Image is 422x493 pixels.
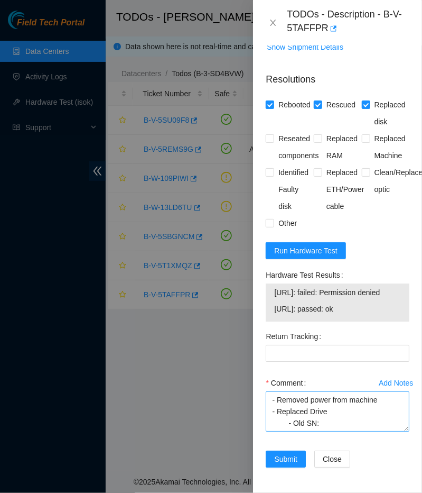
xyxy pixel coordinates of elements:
[269,19,277,27] span: close
[370,130,410,164] span: Replaced Machine
[322,164,369,215] span: Replaced ETH/Power cable
[274,215,301,232] span: Other
[266,267,347,284] label: Hardware Test Results
[266,39,344,56] button: Show Shipment Details
[379,379,413,387] div: Add Notes
[266,375,310,391] label: Comment
[274,287,401,298] span: [URL]: failed: Permission denied
[266,345,409,362] input: Return Tracking
[267,41,343,53] span: Show Shipment Details
[266,18,280,28] button: Close
[323,453,342,465] span: Close
[274,96,315,113] span: Rebooted
[274,164,314,215] span: Identified Faulty disk
[274,303,401,315] span: [URL]: passed: ok
[314,451,350,468] button: Close
[274,453,297,465] span: Submit
[274,245,337,257] span: Run Hardware Test
[274,130,323,164] span: Reseated components
[322,130,362,164] span: Replaced RAM
[378,375,414,391] button: Add Notes
[287,8,409,37] div: TODOs - Description - B-V-5TAFFPR
[322,96,360,113] span: Rescued
[266,391,409,432] textarea: Comment
[266,451,306,468] button: Submit
[370,96,410,130] span: Replaced disk
[266,242,346,259] button: Run Hardware Test
[266,64,409,87] p: Resolutions
[266,328,325,345] label: Return Tracking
